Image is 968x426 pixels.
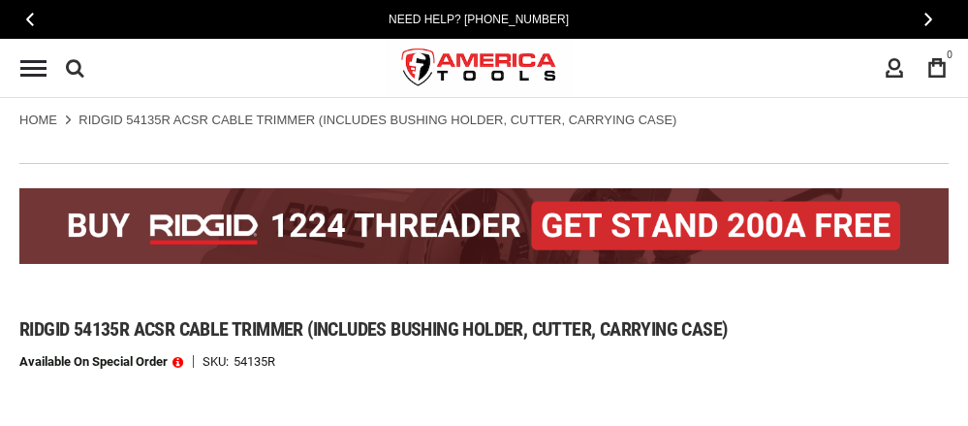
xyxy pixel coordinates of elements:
div: 54135R [234,355,275,368]
span: Ridgid 54135r acsr cable trimmer (includes bushing holder, cutter, carrying case) [19,317,727,341]
span: 0 [947,49,952,60]
a: store logo [386,32,574,105]
img: America Tools [386,32,574,105]
a: Need Help? [PHONE_NUMBER] [383,10,575,29]
img: BOGO: Buy the RIDGID® 1224 Threader (26092), get the 92467 200A Stand FREE! [19,188,949,264]
strong: RIDGID 54135R ACSR CABLE TRIMMER (INCLUDES BUSHING HOLDER, CUTTER, CARRYING CASE) [78,113,676,127]
a: 0 [919,49,955,86]
a: Home [19,112,57,129]
span: Next [924,12,932,26]
strong: SKU [203,355,234,368]
span: Previous [26,12,34,26]
p: Available on Special Order [19,355,183,369]
div: Menu [20,60,47,77]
